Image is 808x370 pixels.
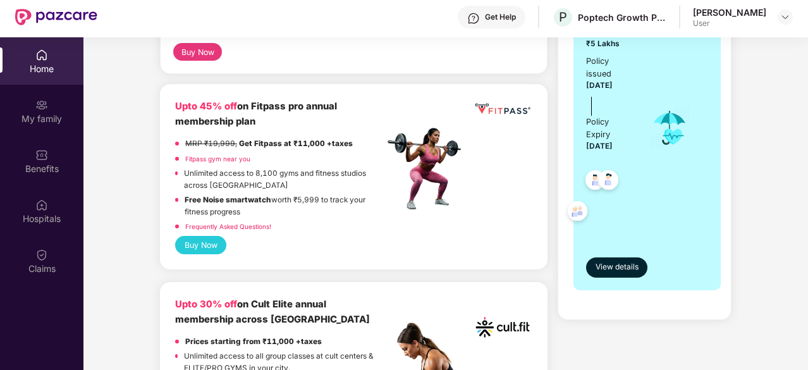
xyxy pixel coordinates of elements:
[596,261,639,273] span: View details
[35,249,48,261] img: svg+xml;base64,PHN2ZyBpZD0iQ2xhaW0iIHhtbG5zPSJodHRwOi8vd3d3LnczLm9yZy8yMDAwL3N2ZyIgd2lkdGg9IjIwIi...
[15,9,97,25] img: New Pazcare Logo
[580,166,611,197] img: svg+xml;base64,PHN2ZyB4bWxucz0iaHR0cDovL3d3dy53My5vcmcvMjAwMC9zdmciIHdpZHRoPSI0OC45NDMiIGhlaWdodD...
[175,101,237,112] b: Upto 45% off
[693,18,766,28] div: User
[473,297,532,357] img: cult.png
[35,49,48,61] img: svg+xml;base64,PHN2ZyBpZD0iSG9tZSIgeG1sbnM9Imh0dHA6Ly93d3cudzMub3JnLzIwMDAvc3ZnIiB3aWR0aD0iMjAiIG...
[586,257,647,278] button: View details
[780,12,790,22] img: svg+xml;base64,PHN2ZyBpZD0iRHJvcGRvd24tMzJ4MzIiIHhtbG5zPSJodHRwOi8vd3d3LnczLm9yZy8yMDAwL3N2ZyIgd2...
[173,43,222,61] button: Buy Now
[384,125,472,213] img: fpp.png
[175,236,226,254] button: Buy Now
[693,6,766,18] div: [PERSON_NAME]
[485,12,516,22] div: Get Help
[185,155,250,163] a: Fitpass gym near you
[35,99,48,111] img: svg+xml;base64,PHN2ZyB3aWR0aD0iMjAiIGhlaWdodD0iMjAiIHZpZXdCb3g9IjAgMCAyMCAyMCIgZmlsbD0ibm9uZSIgeG...
[175,299,370,324] b: on Cult Elite annual membership across [GEOGRAPHIC_DATA]
[586,142,613,151] span: [DATE]
[586,81,613,90] span: [DATE]
[586,55,632,80] div: Policy issued
[239,139,353,148] strong: Get Fitpass at ₹11,000 +taxes
[467,12,480,25] img: svg+xml;base64,PHN2ZyBpZD0iSGVscC0zMngzMiIgeG1sbnM9Imh0dHA6Ly93d3cudzMub3JnLzIwMDAvc3ZnIiB3aWR0aD...
[175,299,237,310] b: Upto 30% off
[593,166,624,197] img: svg+xml;base64,PHN2ZyB4bWxucz0iaHR0cDovL3d3dy53My5vcmcvMjAwMC9zdmciIHdpZHRoPSI0OC45NDMiIGhlaWdodD...
[35,199,48,211] img: svg+xml;base64,PHN2ZyBpZD0iSG9zcGl0YWxzIiB4bWxucz0iaHR0cDovL3d3dy53My5vcmcvMjAwMC9zdmciIHdpZHRoPS...
[578,11,666,23] div: Poptech Growth Private Limited
[185,139,237,148] del: MRP ₹19,999,
[562,197,593,228] img: svg+xml;base64,PHN2ZyB4bWxucz0iaHR0cDovL3d3dy53My5vcmcvMjAwMC9zdmciIHdpZHRoPSI0OC45NDMiIGhlaWdodD...
[559,9,567,25] span: P
[473,99,532,118] img: fppp.png
[185,194,384,218] p: worth ₹5,999 to track your fitness progress
[185,195,271,204] strong: Free Noise smartwatch
[586,38,632,50] span: ₹5 Lakhs
[649,107,690,149] img: icon
[185,223,271,230] a: Frequently Asked Questions!
[35,149,48,161] img: svg+xml;base64,PHN2ZyBpZD0iQmVuZWZpdHMiIHhtbG5zPSJodHRwOi8vd3d3LnczLm9yZy8yMDAwL3N2ZyIgd2lkdGg9Ij...
[184,168,384,191] p: Unlimited access to 8,100 gyms and fitness studios across [GEOGRAPHIC_DATA]
[586,116,632,141] div: Policy Expiry
[185,337,322,346] strong: Prices starting from ₹11,000 +taxes
[175,101,337,126] b: on Fitpass pro annual membership plan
